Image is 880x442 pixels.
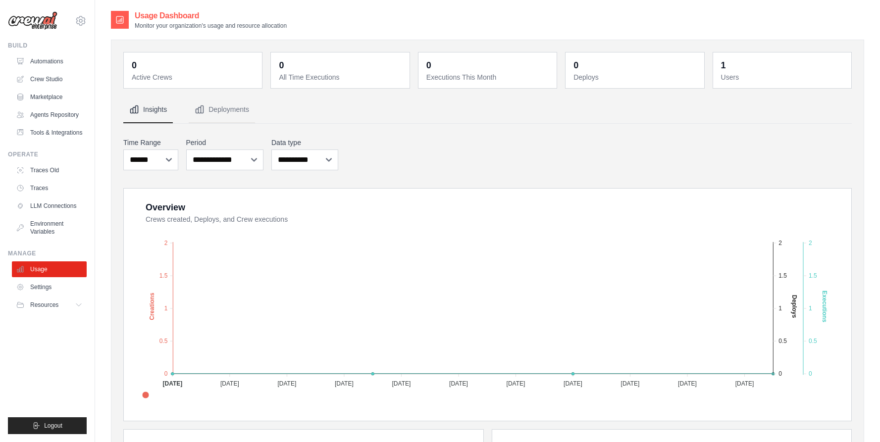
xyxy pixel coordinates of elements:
[44,422,62,430] span: Logout
[12,216,87,240] a: Environment Variables
[149,293,155,320] text: Creations
[123,97,852,123] nav: Tabs
[426,58,431,72] div: 0
[821,291,828,322] text: Executions
[8,150,87,158] div: Operate
[621,380,640,387] tspan: [DATE]
[12,279,87,295] a: Settings
[8,11,57,30] img: Logo
[12,89,87,105] a: Marketplace
[778,338,787,344] tspan: 0.5
[159,338,168,344] tspan: 0.5
[426,72,551,82] dt: Executions This Month
[12,107,87,123] a: Agents Repository
[12,162,87,178] a: Traces Old
[12,53,87,69] a: Automations
[164,370,168,377] tspan: 0
[678,380,697,387] tspan: [DATE]
[12,198,87,214] a: LLM Connections
[809,272,817,279] tspan: 1.5
[335,380,354,387] tspan: [DATE]
[146,214,839,224] dt: Crews created, Deploys, and Crew executions
[721,72,845,82] dt: Users
[12,71,87,87] a: Crew Studio
[277,380,296,387] tspan: [DATE]
[164,305,168,312] tspan: 1
[146,200,185,214] div: Overview
[164,240,168,246] tspan: 2
[507,380,525,387] tspan: [DATE]
[135,10,287,22] h2: Usage Dashboard
[778,305,782,312] tspan: 1
[449,380,468,387] tspan: [DATE]
[573,58,578,72] div: 0
[271,138,338,147] label: Data type
[809,240,812,246] tspan: 2
[12,125,87,141] a: Tools & Integrations
[189,97,255,123] button: Deployments
[135,22,287,30] p: Monitor your organization's usage and resource allocation
[220,380,239,387] tspan: [DATE]
[12,297,87,313] button: Resources
[564,380,582,387] tspan: [DATE]
[279,72,403,82] dt: All Time Executions
[8,249,87,257] div: Manage
[573,72,698,82] dt: Deploys
[8,42,87,49] div: Build
[159,272,168,279] tspan: 1.5
[735,380,754,387] tspan: [DATE]
[721,58,726,72] div: 1
[392,380,411,387] tspan: [DATE]
[162,380,182,387] tspan: [DATE]
[12,261,87,277] a: Usage
[132,72,256,82] dt: Active Crews
[132,58,137,72] div: 0
[778,370,782,377] tspan: 0
[186,138,264,147] label: Period
[809,305,812,312] tspan: 1
[778,272,787,279] tspan: 1.5
[123,138,178,147] label: Time Range
[12,180,87,196] a: Traces
[791,295,798,318] text: Deploys
[778,240,782,246] tspan: 2
[123,97,173,123] button: Insights
[279,58,284,72] div: 0
[8,417,87,434] button: Logout
[30,301,58,309] span: Resources
[809,370,812,377] tspan: 0
[809,338,817,344] tspan: 0.5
